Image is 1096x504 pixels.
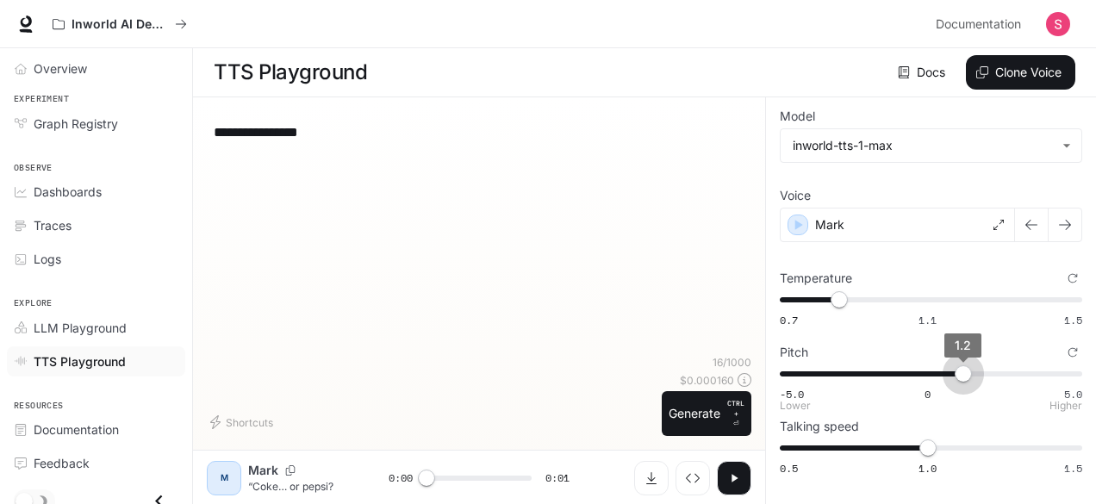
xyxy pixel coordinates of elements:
[1064,313,1082,327] span: 1.5
[727,398,744,419] p: CTRL +
[7,244,185,274] a: Logs
[34,250,61,268] span: Logs
[72,17,168,32] p: Inworld AI Demos
[780,313,798,327] span: 0.7
[780,461,798,476] span: 0.5
[34,420,119,439] span: Documentation
[248,479,347,494] p: “Coke… or pepsi?
[34,216,72,234] span: Traces
[207,408,280,436] button: Shortcuts
[780,420,859,432] p: Talking speed
[7,313,185,343] a: LLM Playground
[793,137,1054,154] div: inworld-tts-1-max
[34,319,127,337] span: LLM Playground
[7,109,185,139] a: Graph Registry
[1049,401,1082,411] p: Higher
[1041,7,1075,41] button: User avatar
[7,448,185,478] a: Feedback
[662,391,751,436] button: GenerateCTRL +⏎
[7,346,185,376] a: TTS Playground
[780,346,808,358] p: Pitch
[34,59,87,78] span: Overview
[7,210,185,240] a: Traces
[780,387,804,401] span: -5.0
[1063,343,1082,362] button: Reset to default
[34,183,102,201] span: Dashboards
[929,7,1034,41] a: Documentation
[919,313,937,327] span: 1.1
[780,190,811,202] p: Voice
[7,414,185,445] a: Documentation
[727,398,744,429] p: ⏎
[210,464,238,492] div: M
[780,110,815,122] p: Model
[936,14,1021,35] span: Documentation
[780,272,852,284] p: Temperature
[1064,387,1082,401] span: 5.0
[919,461,937,476] span: 1.0
[7,53,185,84] a: Overview
[545,470,570,487] span: 0:01
[1063,269,1082,288] button: Reset to default
[966,55,1075,90] button: Clone Voice
[815,216,844,233] p: Mark
[248,462,278,479] p: Mark
[278,465,302,476] button: Copy Voice ID
[781,129,1081,162] div: inworld-tts-1-max
[1064,461,1082,476] span: 1.5
[955,338,971,352] span: 1.2
[34,454,90,472] span: Feedback
[676,461,710,495] button: Inspect
[34,352,126,370] span: TTS Playground
[34,115,118,133] span: Graph Registry
[45,7,195,41] button: All workspaces
[1046,12,1070,36] img: User avatar
[894,55,952,90] a: Docs
[780,401,811,411] p: Lower
[925,387,931,401] span: 0
[634,461,669,495] button: Download audio
[7,177,185,207] a: Dashboards
[389,470,413,487] span: 0:00
[214,55,367,90] h1: TTS Playground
